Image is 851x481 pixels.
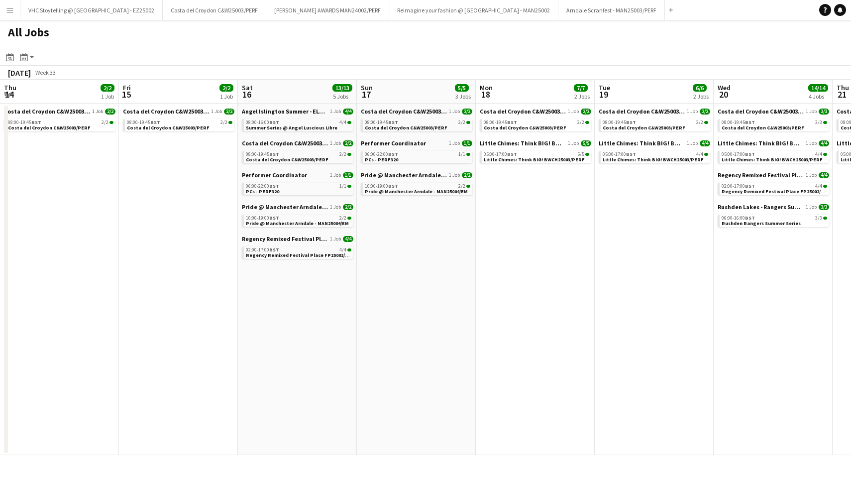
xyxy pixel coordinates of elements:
span: 2/2 [347,217,351,220]
span: 08:00-19:45 [603,120,636,125]
div: Performer Coordinator1 Job1/106:00-22:00BST1/1PCs - PERF320 [242,171,353,203]
span: 10:00-19:00 [246,216,279,221]
button: Costa del Croydon C&W25003/PERF [163,0,266,20]
span: Costa del Croydon C&W25003/PERF [480,108,566,115]
span: 08:00-19:45 [8,120,41,125]
span: 2/2 [581,109,591,115]
span: 1 Job [449,172,460,178]
button: Arndale Scranfest - MAN25003/PERF [558,0,665,20]
span: Mon [480,83,493,92]
div: Costa del Croydon C&W25003/PERF1 Job2/208:00-19:45BST2/2Costa del Croydon C&W25003/PERF [480,108,591,139]
span: 14/14 [808,84,828,92]
span: Performer Coordinator [242,171,307,179]
span: 2/2 [224,109,234,115]
span: Pride @ Manchester Arndale - MAN25004/EM [365,188,468,195]
span: BST [269,246,279,253]
span: 10:00-19:00 [365,184,398,189]
span: 4/4 [343,109,353,115]
span: 02:00-17:00 [246,247,279,252]
span: Costa del Croydon C&W25003/PERF [365,124,447,131]
div: Regency Remixed Festival Place FP25002/PERF1 Job4/402:00-17:00BST4/4Regency Remixed Festival Plac... [242,235,353,261]
div: Little Chimes: Think BIG! BWCH25003/PERF1 Job4/405:00-17:00BST4/4Little Chimes: Think BIG! BWCH25... [599,139,710,165]
span: 14 [2,89,16,100]
span: 2/2 [105,109,115,115]
span: 1 Job [806,140,817,146]
span: BST [507,119,517,125]
span: Costa del Croydon C&W25003/PERF [242,139,328,147]
a: 08:00-19:45BST2/2Costa del Croydon C&W25003/PERF [603,119,708,130]
span: 1 Job [568,140,579,146]
button: VHC Stoytelling @ [GEOGRAPHIC_DATA] - EZ25002 [20,0,163,20]
span: BST [626,151,636,157]
span: 08:00-19:45 [246,152,279,157]
span: 08:00-19:45 [127,120,160,125]
span: Little Chimes: Think BIG! BWCH25003/PERF [480,139,566,147]
span: Little Chimes: Think BIG! BWCH25003/PERF [603,156,704,163]
div: Pride @ Manchester Arndale - MAN250041 Job2/210:00-19:00BST2/2Pride @ Manchester Arndale - MAN250... [242,203,353,235]
span: Wed [718,83,731,92]
span: BST [388,119,398,125]
span: 3/3 [823,217,827,220]
span: BST [269,151,279,157]
span: 06:00-16:00 [722,216,755,221]
span: 1 Job [687,140,698,146]
span: Thu [4,83,16,92]
span: Costa del Croydon C&W25003/PERF [127,124,210,131]
span: 4/4 [700,140,710,146]
span: 06:00-22:00 [246,184,279,189]
span: 1 Job [330,109,341,115]
span: Costa del Croydon C&W25003/PERF [246,156,328,163]
span: Pride @ Manchester Arndale - MAN25004 [242,203,328,211]
span: 2/2 [696,120,703,125]
span: BST [745,215,755,221]
span: 4/4 [819,172,829,178]
span: BST [507,151,517,157]
div: Costa del Croydon C&W25003/PERF1 Job2/208:00-19:45BST2/2Costa del Croydon C&W25003/PERF [361,108,472,139]
span: 3/3 [815,120,822,125]
span: 4/4 [823,153,827,156]
span: 5/5 [585,153,589,156]
a: 05:00-17:00BST5/5Little Chimes: Think BIG! BWCH25003/PERF [484,151,589,162]
span: BST [745,183,755,189]
span: 1 Job [330,204,341,210]
span: 2/2 [577,120,584,125]
span: 18 [478,89,493,100]
span: 08:00-19:45 [365,120,398,125]
span: 2/2 [109,121,113,124]
span: PCs - PERF320 [365,156,398,163]
div: 1 Job [220,93,233,100]
div: 2 Jobs [574,93,590,100]
a: 06:00-16:00BST3/3Rushden Rangers Summer Series [722,215,827,226]
span: 1 Job [330,140,341,146]
div: Costa del Croydon C&W25003/PERF1 Job2/208:00-19:45BST2/2Costa del Croydon C&W25003/PERF [123,108,234,133]
a: Little Chimes: Think BIG! BWCH25003/PERF1 Job4/4 [599,139,710,147]
span: 2/2 [466,121,470,124]
span: 1/1 [339,184,346,189]
span: 1/1 [466,153,470,156]
span: BST [626,119,636,125]
span: Week 33 [33,69,58,76]
span: 2/2 [347,153,351,156]
span: 4/4 [339,120,346,125]
div: Costa del Croydon C&W25003/PERF1 Job2/208:00-19:45BST2/2Costa del Croydon C&W25003/PERF [4,108,115,133]
span: 1/1 [458,152,465,157]
a: 08:00-16:00BST4/4Summer Series @ Angel Luscious Libre [246,119,351,130]
span: Summer Series @ Angel Luscious Libre [246,124,337,131]
div: Rushden Lakes - Rangers Summer Series - RL25002/PERF1 Job3/306:00-16:00BST3/3Rushden Rangers Summ... [718,203,829,229]
span: Little Chimes: Think BIG! BWCH25003/PERF [722,156,823,163]
span: 08:00-19:45 [484,120,517,125]
span: 2/2 [704,121,708,124]
a: Costa del Croydon C&W25003/PERF1 Job2/2 [4,108,115,115]
span: 3/3 [815,216,822,221]
span: 4/4 [347,248,351,251]
span: 3/3 [819,109,829,115]
span: Fri [123,83,131,92]
span: 2/2 [339,216,346,221]
a: Regency Remixed Festival Place FP25002/PERF1 Job4/4 [718,171,829,179]
a: 08:00-19:45BST2/2Costa del Croydon C&W25003/PERF [246,151,351,162]
span: Costa del Croydon C&W25003/PERF [718,108,804,115]
span: Pride @ Manchester Arndale - MAN25004 [361,171,447,179]
span: 08:00-16:00 [246,120,279,125]
span: 3/3 [819,204,829,210]
span: 4/4 [815,184,822,189]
